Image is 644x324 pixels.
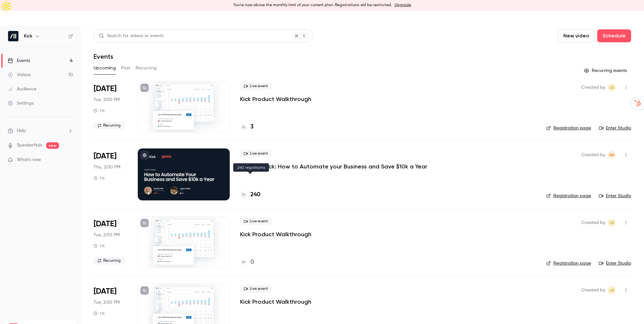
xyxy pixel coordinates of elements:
span: Thu, 2:00 PM [94,164,120,170]
span: Tue, 2:00 PM [94,299,120,306]
span: [DATE] [94,84,116,94]
a: 240 [240,190,260,199]
button: Schedule [597,29,631,42]
div: 1 h [94,311,105,316]
button: Upcoming [94,63,116,73]
button: Recurring events [581,66,631,76]
a: Kick Product Walkthrough [240,298,311,306]
span: [DATE] [94,219,116,229]
a: Enter Studio [599,125,631,131]
a: Registration page [546,193,591,199]
a: 3 [240,123,254,131]
span: Logan Kieller [608,286,616,294]
a: Registration page [546,260,591,267]
a: Enter Studio [599,260,631,267]
button: Recurring [136,63,157,73]
div: Events [8,57,30,64]
a: Enter Studio [599,193,631,199]
span: Created by [581,286,605,294]
span: Created by [581,219,605,227]
span: Andrew Roth [608,151,616,159]
a: Upgrade [395,3,411,8]
h4: 0 [250,258,254,267]
span: Help [17,127,26,134]
span: LK [610,219,614,227]
span: LK [610,286,614,294]
span: Logan Kieller [608,84,616,91]
span: Live event [240,150,272,157]
span: Live event [240,218,272,225]
span: Created by [581,84,605,91]
span: Live event [240,285,272,293]
span: [DATE] [94,151,116,161]
h1: Events [94,53,113,60]
div: Search for videos or events [99,33,164,39]
h4: 3 [250,123,254,131]
div: Settings [8,100,34,106]
h4: 240 [250,190,260,199]
div: Sep 30 Tue, 11:00 AM (America/Los Angeles) [94,216,127,268]
h6: Kick [24,33,32,39]
span: LK [610,84,614,91]
a: Kick Product Walkthrough [240,230,311,238]
span: Tue, 2:00 PM [94,232,120,238]
span: Created by [581,151,605,159]
span: Recurring [94,257,125,265]
div: Videos [8,72,31,78]
span: What's new [17,157,41,163]
iframe: Noticeable Trigger [65,157,73,163]
span: AR [609,151,614,159]
div: Sep 25 Thu, 11:00 AM (America/Vancouver) [94,148,127,200]
a: Registration page [546,125,591,131]
span: Recurring [94,122,125,129]
button: Past [121,63,130,73]
img: Kick [8,31,18,41]
div: 1 h [94,176,105,181]
span: Tue, 2:00 PM [94,96,120,103]
a: SpeakerHub [17,142,42,149]
li: help-dropdown-opener [8,127,73,134]
span: Logan Kieller [608,219,616,227]
div: Audience [8,86,36,92]
a: 0 [240,258,254,267]
button: New video [558,29,595,42]
a: Gusto + Kick: How to Automate your Business and Save $10k a Year [240,163,427,170]
div: 1 h [94,108,105,113]
span: Live event [240,82,272,90]
div: 1 h [94,243,105,248]
a: Kick Product Walkthrough [240,95,311,103]
span: new [46,142,59,149]
span: [DATE] [94,286,116,297]
div: Sep 23 Tue, 11:00 AM (America/Los Angeles) [94,81,127,133]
